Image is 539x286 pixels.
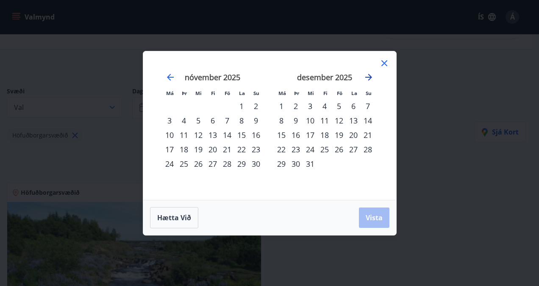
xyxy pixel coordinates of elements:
div: 27 [206,157,220,171]
td: Choose föstudagur, 7. nóvember 2025 as your check-in date. It’s available. [220,113,234,128]
div: 5 [191,113,206,128]
td: Choose föstudagur, 26. desember 2025 as your check-in date. It’s available. [332,142,346,157]
td: Choose laugardagur, 20. desember 2025 as your check-in date. It’s available. [346,128,361,142]
div: Move backward to switch to the previous month. [165,72,175,82]
div: 20 [206,142,220,157]
strong: nóvember 2025 [185,72,240,82]
div: 26 [332,142,346,157]
div: 19 [191,142,206,157]
td: Choose laugardagur, 29. nóvember 2025 as your check-in date. It’s available. [234,157,249,171]
div: 22 [274,142,289,157]
div: 28 [361,142,375,157]
div: 13 [206,128,220,142]
td: Choose sunnudagur, 30. nóvember 2025 as your check-in date. It’s available. [249,157,263,171]
td: Choose sunnudagur, 16. nóvember 2025 as your check-in date. It’s available. [249,128,263,142]
td: Choose þriðjudagur, 2. desember 2025 as your check-in date. It’s available. [289,99,303,113]
div: 5 [332,99,346,113]
div: 17 [162,142,177,157]
small: Þr [294,90,299,96]
td: Choose mánudagur, 24. nóvember 2025 as your check-in date. It’s available. [162,157,177,171]
td: Choose fimmtudagur, 11. desember 2025 as your check-in date. It’s available. [317,113,332,128]
div: 24 [303,142,317,157]
div: Move forward to switch to the next month. [364,72,374,82]
small: Má [278,90,286,96]
div: 3 [303,99,317,113]
small: La [239,90,245,96]
td: Choose miðvikudagur, 17. desember 2025 as your check-in date. It’s available. [303,128,317,142]
td: Choose föstudagur, 28. nóvember 2025 as your check-in date. It’s available. [220,157,234,171]
div: 15 [234,128,249,142]
td: Choose miðvikudagur, 31. desember 2025 as your check-in date. It’s available. [303,157,317,171]
div: 29 [274,157,289,171]
small: Þr [182,90,187,96]
div: 10 [303,113,317,128]
td: Choose mánudagur, 17. nóvember 2025 as your check-in date. It’s available. [162,142,177,157]
td: Choose þriðjudagur, 16. desember 2025 as your check-in date. It’s available. [289,128,303,142]
td: Choose sunnudagur, 7. desember 2025 as your check-in date. It’s available. [361,99,375,113]
td: Choose þriðjudagur, 25. nóvember 2025 as your check-in date. It’s available. [177,157,191,171]
td: Choose þriðjudagur, 30. desember 2025 as your check-in date. It’s available. [289,157,303,171]
div: 7 [361,99,375,113]
td: Choose mánudagur, 8. desember 2025 as your check-in date. It’s available. [274,113,289,128]
td: Choose fimmtudagur, 4. desember 2025 as your check-in date. It’s available. [317,99,332,113]
td: Choose laugardagur, 27. desember 2025 as your check-in date. It’s available. [346,142,361,157]
td: Choose þriðjudagur, 11. nóvember 2025 as your check-in date. It’s available. [177,128,191,142]
td: Choose föstudagur, 21. nóvember 2025 as your check-in date. It’s available. [220,142,234,157]
div: 18 [177,142,191,157]
td: Choose mánudagur, 1. desember 2025 as your check-in date. It’s available. [274,99,289,113]
td: Choose þriðjudagur, 4. nóvember 2025 as your check-in date. It’s available. [177,113,191,128]
div: 8 [234,113,249,128]
td: Choose mánudagur, 3. nóvember 2025 as your check-in date. It’s available. [162,113,177,128]
small: Mi [195,90,202,96]
small: Fi [211,90,215,96]
div: 11 [317,113,332,128]
div: 25 [177,157,191,171]
div: 8 [274,113,289,128]
div: 20 [346,128,361,142]
span: Hætta við [157,213,191,222]
td: Choose fimmtudagur, 18. desember 2025 as your check-in date. It’s available. [317,128,332,142]
td: Choose föstudagur, 12. desember 2025 as your check-in date. It’s available. [332,113,346,128]
td: Choose mánudagur, 22. desember 2025 as your check-in date. It’s available. [274,142,289,157]
button: Hætta við [150,207,198,228]
small: Fö [225,90,230,96]
div: 6 [346,99,361,113]
td: Choose fimmtudagur, 20. nóvember 2025 as your check-in date. It’s available. [206,142,220,157]
div: 12 [332,113,346,128]
td: Choose miðvikudagur, 5. nóvember 2025 as your check-in date. It’s available. [191,113,206,128]
div: 6 [206,113,220,128]
div: 14 [220,128,234,142]
div: 12 [191,128,206,142]
td: Choose mánudagur, 29. desember 2025 as your check-in date. It’s available. [274,157,289,171]
small: Fö [337,90,342,96]
td: Choose föstudagur, 19. desember 2025 as your check-in date. It’s available. [332,128,346,142]
td: Choose sunnudagur, 28. desember 2025 as your check-in date. It’s available. [361,142,375,157]
div: 21 [220,142,234,157]
div: 24 [162,157,177,171]
div: 29 [234,157,249,171]
small: Su [253,90,259,96]
td: Choose sunnudagur, 9. nóvember 2025 as your check-in date. It’s available. [249,113,263,128]
div: 11 [177,128,191,142]
div: 16 [289,128,303,142]
td: Choose mánudagur, 15. desember 2025 as your check-in date. It’s available. [274,128,289,142]
div: Calendar [153,62,386,190]
td: Choose sunnudagur, 2. nóvember 2025 as your check-in date. It’s available. [249,99,263,113]
div: 22 [234,142,249,157]
div: 7 [220,113,234,128]
div: 4 [177,113,191,128]
small: La [351,90,357,96]
td: Choose laugardagur, 15. nóvember 2025 as your check-in date. It’s available. [234,128,249,142]
div: 25 [317,142,332,157]
div: 13 [346,113,361,128]
td: Choose laugardagur, 1. nóvember 2025 as your check-in date. It’s available. [234,99,249,113]
strong: desember 2025 [297,72,352,82]
td: Choose fimmtudagur, 27. nóvember 2025 as your check-in date. It’s available. [206,157,220,171]
div: 28 [220,157,234,171]
div: 21 [361,128,375,142]
td: Choose laugardagur, 6. desember 2025 as your check-in date. It’s available. [346,99,361,113]
small: Má [166,90,174,96]
td: Choose miðvikudagur, 10. desember 2025 as your check-in date. It’s available. [303,113,317,128]
td: Choose miðvikudagur, 19. nóvember 2025 as your check-in date. It’s available. [191,142,206,157]
td: Choose þriðjudagur, 23. desember 2025 as your check-in date. It’s available. [289,142,303,157]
